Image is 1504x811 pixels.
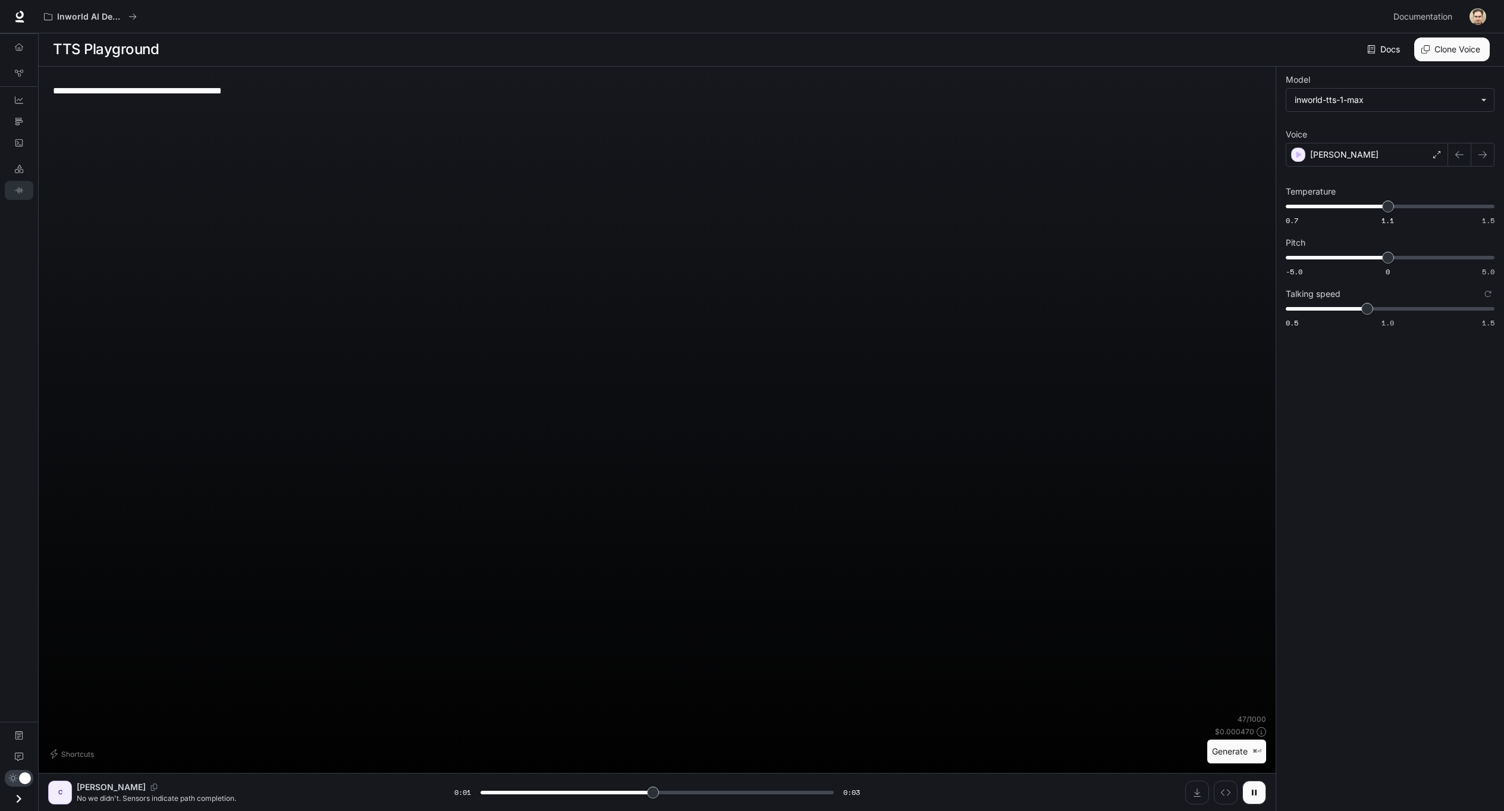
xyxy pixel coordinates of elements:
button: Shortcuts [48,744,99,763]
span: 5.0 [1482,267,1494,277]
p: 47 / 1000 [1238,714,1266,724]
div: C [51,783,70,802]
span: 0.5 [1286,318,1298,328]
p: [PERSON_NAME] [77,781,146,793]
span: Documentation [1393,10,1452,24]
button: Open drawer [5,787,32,811]
a: Graph Registry [5,64,33,83]
span: 0:01 [454,787,471,799]
span: 1.5 [1482,215,1494,226]
a: Logs [5,133,33,152]
p: Voice [1286,130,1307,139]
span: 1.0 [1381,318,1394,328]
a: Dashboards [5,90,33,109]
button: Reset to default [1481,287,1494,300]
p: Temperature [1286,187,1336,196]
button: Inspect [1214,781,1238,804]
span: 1.1 [1381,215,1394,226]
button: Copy Voice ID [146,784,162,791]
span: 0.7 [1286,215,1298,226]
span: Dark mode toggle [19,771,31,784]
a: TTS Playground [5,181,33,200]
p: $ 0.000470 [1215,727,1254,737]
span: 0 [1386,267,1390,277]
button: User avatar [1466,5,1490,29]
button: Clone Voice [1414,37,1490,61]
span: 1.5 [1482,318,1494,328]
p: Talking speed [1286,290,1340,298]
button: All workspaces [39,5,142,29]
a: Traces [5,112,33,131]
img: User avatar [1470,8,1486,25]
a: Documentation [5,726,33,745]
p: Inworld AI Demos [57,12,124,22]
p: ⌘⏎ [1252,748,1261,755]
a: Documentation [1389,5,1461,29]
div: inworld-tts-1-max [1295,94,1475,106]
p: No we didn't. Sensors indicate path completion. [77,793,426,803]
button: Generate⌘⏎ [1207,740,1266,764]
a: Feedback [5,747,33,766]
a: LLM Playground [5,159,33,179]
div: inworld-tts-1-max [1286,89,1494,111]
p: [PERSON_NAME] [1310,149,1379,161]
h1: TTS Playground [53,37,159,61]
p: Pitch [1286,239,1305,247]
span: -5.0 [1286,267,1302,277]
p: Model [1286,76,1310,84]
span: 0:03 [843,787,860,799]
a: Docs [1365,37,1405,61]
button: Download audio [1185,781,1209,804]
a: Overview [5,37,33,57]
